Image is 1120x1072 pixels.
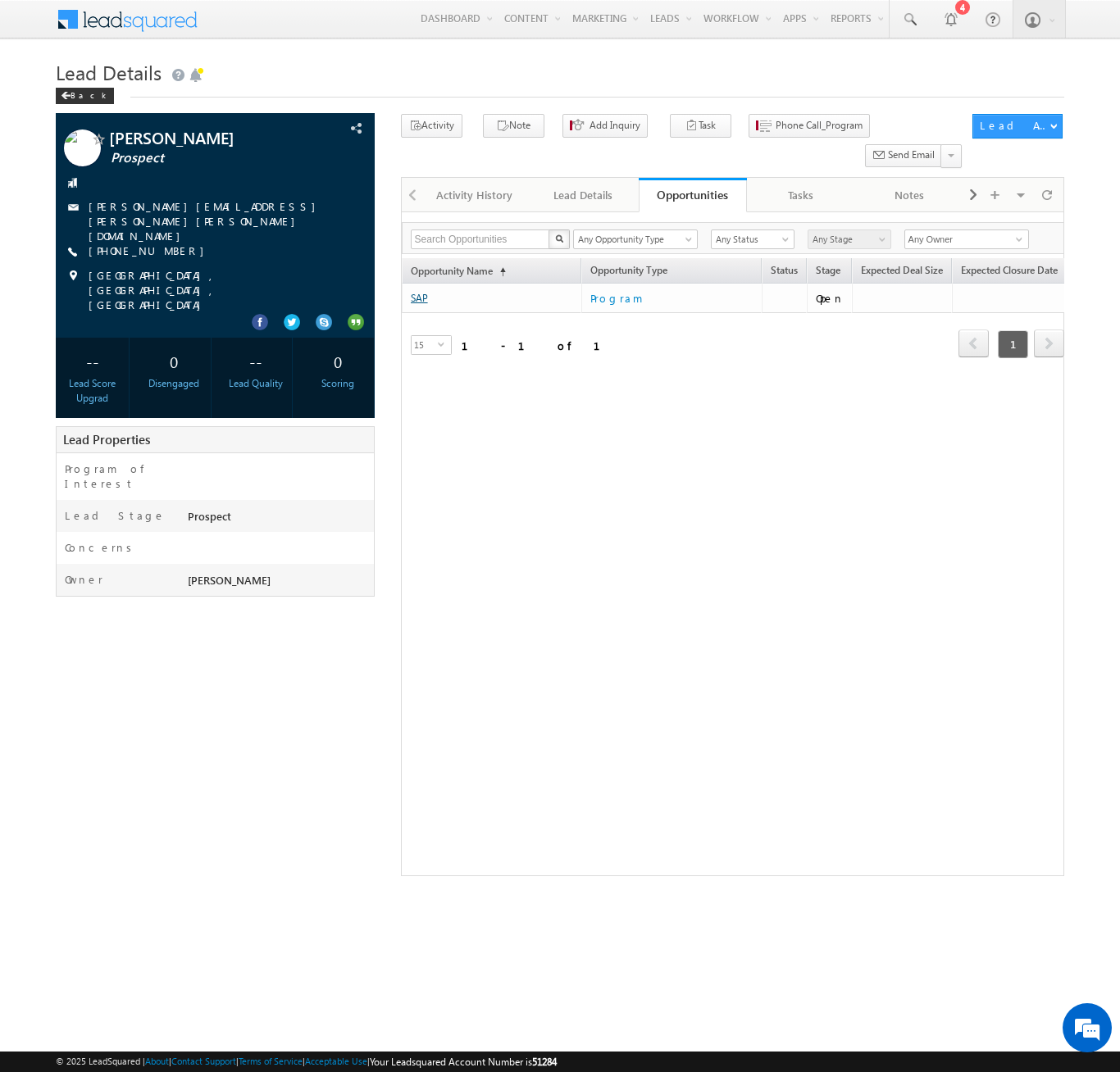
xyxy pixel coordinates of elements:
[401,114,462,138] button: Activity
[532,1056,557,1068] span: 51284
[590,288,754,308] a: Program
[109,129,306,146] span: [PERSON_NAME]
[888,148,935,162] span: Send Email
[188,573,271,587] span: [PERSON_NAME]
[712,232,790,247] span: Any Status
[64,129,101,172] img: Profile photo
[89,199,324,243] a: [PERSON_NAME][EMAIL_ADDRESS][PERSON_NAME][PERSON_NAME][DOMAIN_NAME]
[305,376,370,391] div: Scoring
[223,505,298,527] em: Start Chat
[412,336,438,354] span: 15
[305,346,370,376] div: 0
[411,265,493,277] span: Opportunity Name
[21,152,299,491] textarea: Type your message and hit 'Enter'
[111,150,307,166] span: Prospect
[56,88,114,104] div: Back
[56,87,122,101] a: Back
[958,331,989,357] a: prev
[435,185,515,205] div: Activity History
[853,261,951,283] a: Expected Deal Size
[411,292,428,304] a: SAP
[861,264,943,276] span: Expected Deal Size
[89,268,345,312] span: [GEOGRAPHIC_DATA], [GEOGRAPHIC_DATA], [GEOGRAPHIC_DATA]
[145,1056,169,1066] a: About
[403,261,514,283] a: Opportunity Name(sorted ascending)
[184,508,374,531] div: Prospect
[421,178,530,212] a: Activity History
[562,114,648,138] button: Add Inquiry
[56,1054,557,1070] span: © 2025 LeadSquared | | | | |
[1034,329,1064,357] span: next
[1034,331,1064,357] a: next
[711,229,794,249] a: Any Status
[65,540,138,555] label: Concerns
[85,86,275,107] div: Chat with us now
[224,376,289,391] div: Lead Quality
[573,229,698,249] a: Any Opportunity Type
[60,376,125,406] div: Lead Score Upgrad
[171,1056,236,1066] a: Contact Support
[639,178,747,212] a: Opportunities
[60,346,125,376] div: --
[904,229,1029,249] input: Type to Search
[670,114,731,138] button: Task
[808,261,849,283] a: Stage
[749,114,870,138] button: Phone Call_Program
[530,178,638,212] a: Lead Details
[816,291,845,306] div: Open
[958,329,989,357] span: prev
[865,144,942,168] button: Send Email
[816,264,840,276] span: Stage
[543,185,623,205] div: Lead Details
[462,336,620,355] div: 1 - 1 of 1
[747,178,855,212] a: Tasks
[760,185,840,205] div: Tasks
[269,8,308,48] div: Minimize live chat window
[808,232,886,247] span: Any Stage
[142,376,207,391] div: Disengaged
[370,1056,557,1068] span: Your Leadsquared Account Number is
[1007,231,1027,248] a: Show All Items
[305,1056,367,1066] a: Acceptable Use
[65,572,103,587] label: Owner
[28,86,69,107] img: d_60004797649_company_0_60004797649
[493,266,506,279] span: (sorted ascending)
[483,114,544,138] button: Note
[574,232,687,247] span: Any Opportunity Type
[590,118,640,133] span: Add Inquiry
[868,185,949,205] div: Notes
[555,234,563,243] img: Search
[63,431,150,447] span: Lead Properties
[239,1056,303,1066] a: Terms of Service
[65,508,166,523] label: Lead Stage
[224,346,289,376] div: --
[763,261,806,283] a: Status
[89,243,212,260] span: [PHONE_NUMBER]
[953,261,1066,283] a: Expected Closure Date
[998,330,1028,358] span: 1
[651,187,735,202] div: Opportunities
[65,461,171,491] label: Program of Interest
[776,118,863,133] span: Phone Call_Program
[438,340,451,347] span: select
[582,261,761,283] span: Opportunity Type
[56,59,162,85] span: Lead Details
[961,264,1058,276] span: Expected Closure Date
[808,229,891,249] a: Any Stage
[980,118,1049,133] div: Lead Actions
[855,178,963,212] a: Notes
[142,346,207,376] div: 0
[972,114,1063,139] button: Lead Actions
